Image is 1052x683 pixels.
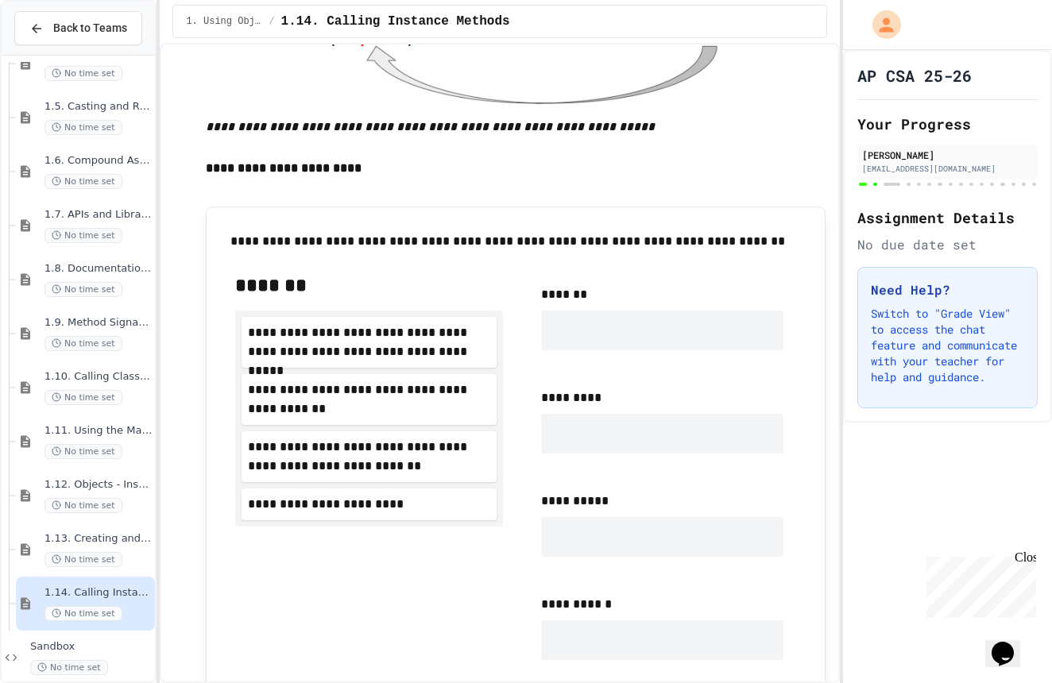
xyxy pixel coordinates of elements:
span: No time set [44,282,122,297]
span: No time set [30,660,108,675]
div: [PERSON_NAME] [862,148,1033,162]
span: 1.9. Method Signatures [44,316,152,330]
span: No time set [44,498,122,513]
span: No time set [44,120,122,135]
span: 1.14. Calling Instance Methods [44,586,152,600]
span: No time set [44,228,122,243]
h2: Assignment Details [857,206,1038,229]
iframe: chat widget [920,550,1036,618]
span: 1.7. APIs and Libraries [44,208,152,222]
span: 1.10. Calling Class Methods [44,370,152,384]
iframe: chat widget [985,619,1036,667]
div: [EMAIL_ADDRESS][DOMAIN_NAME] [862,163,1033,175]
h3: Need Help? [871,280,1024,299]
span: 1.8. Documentation with Comments and Preconditions [44,262,152,276]
span: No time set [44,66,122,81]
span: 1.6. Compound Assignment Operators [44,154,152,168]
button: Back to Teams [14,11,142,45]
p: Switch to "Grade View" to access the chat feature and communicate with your teacher for help and ... [871,306,1024,385]
h1: AP CSA 25-26 [857,64,972,87]
span: 1.14. Calling Instance Methods [281,12,510,31]
div: Chat with us now!Close [6,6,110,101]
span: 1.12. Objects - Instances of Classes [44,478,152,492]
div: No due date set [857,235,1038,254]
div: My Account [856,6,905,43]
span: No time set [44,552,122,567]
span: 1.11. Using the Math Class [44,424,152,438]
span: No time set [44,606,122,621]
span: No time set [44,390,122,405]
span: Back to Teams [53,20,127,37]
span: No time set [44,174,122,189]
span: 1.5. Casting and Ranges of Values [44,100,152,114]
span: 1. Using Objects and Methods [186,15,262,28]
span: No time set [44,336,122,351]
h2: Your Progress [857,113,1038,135]
span: Sandbox [30,640,152,654]
span: No time set [44,444,122,459]
span: / [269,15,274,28]
span: 1.13. Creating and Initializing Objects: Constructors [44,532,152,546]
